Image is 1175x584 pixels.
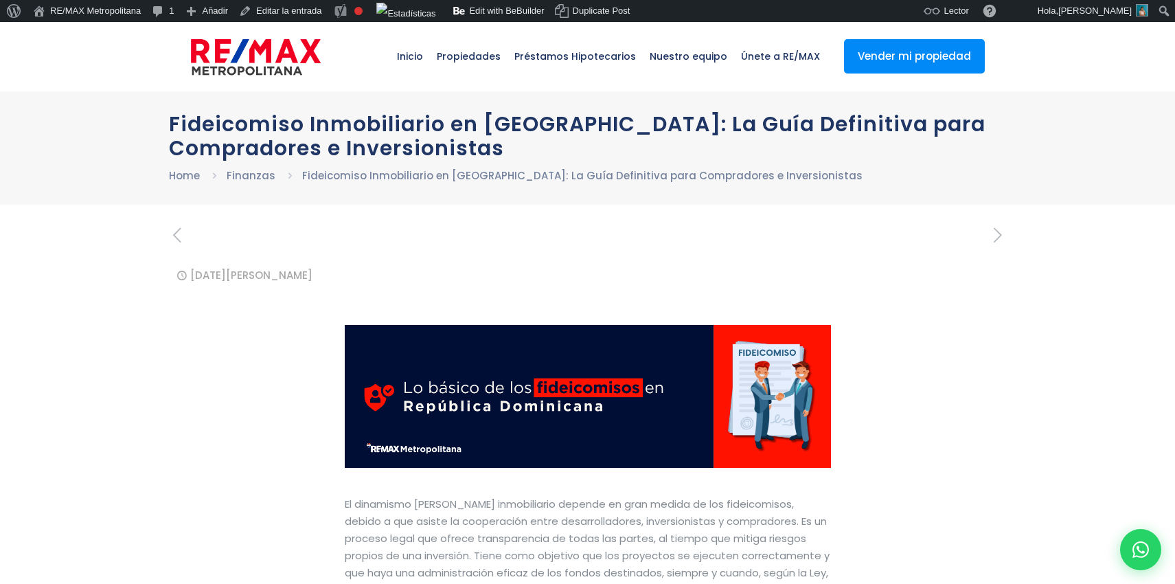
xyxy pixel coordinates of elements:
[227,168,275,183] a: Finanzas
[345,325,832,468] img: Gráfico explicando el funcionamiento del fideicomiso inmobiliario en República Dominicana con sus...
[191,36,321,78] img: remax-metropolitana-logo
[430,22,507,91] a: Propiedades
[643,36,734,77] span: Nuestro equipo
[169,223,186,247] i: previous post
[507,22,643,91] a: Préstamos Hipotecarios
[376,3,435,25] img: Visitas de 48 horas. Haz clic para ver más estadísticas del sitio.
[169,112,1007,160] h1: Fideicomiso Inmobiliario en [GEOGRAPHIC_DATA]: La Guía Definitiva para Compradores e Inversionistas
[190,268,312,282] time: [DATE][PERSON_NAME]
[430,36,507,77] span: Propiedades
[169,168,200,183] a: Home
[844,39,985,74] a: Vender mi propiedad
[390,22,430,91] a: Inicio
[990,225,1007,246] a: next post
[302,167,863,184] li: Fideicomiso Inmobiliario en [GEOGRAPHIC_DATA]: La Guía Definitiva para Compradores e Inversionistas
[191,22,321,91] a: RE/MAX Metropolitana
[1058,5,1132,16] span: [PERSON_NAME]
[507,36,643,77] span: Préstamos Hipotecarios
[643,22,734,91] a: Nuestro equipo
[734,22,827,91] a: Únete a RE/MAX
[169,225,186,246] a: previous post
[354,7,363,15] div: Frase clave objetivo no establecida
[390,36,430,77] span: Inicio
[734,36,827,77] span: Únete a RE/MAX
[990,223,1007,247] i: next post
